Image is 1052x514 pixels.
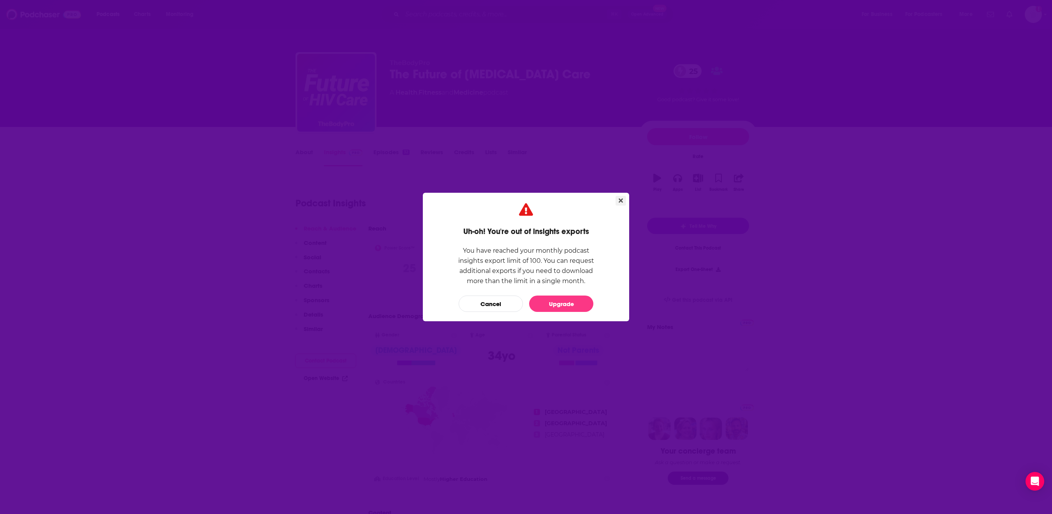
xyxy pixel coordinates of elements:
p: You have reached your monthly podcast insights export limit of 100. You can request additional ex... [450,246,602,286]
button: Close [616,196,626,206]
h1: Uh-oh! You're out of insights exports [463,227,589,236]
button: Upgrade [529,296,593,312]
div: Open Intercom Messenger [1026,472,1044,491]
button: Cancel [459,296,523,312]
